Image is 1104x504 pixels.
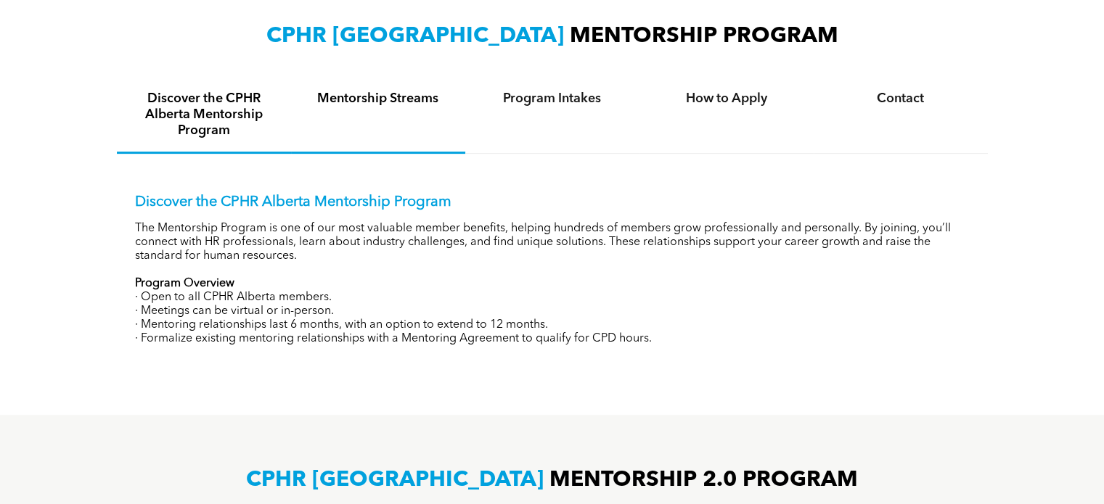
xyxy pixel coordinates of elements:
h4: Contact [827,91,975,107]
strong: Program Overview [135,278,234,289]
p: Discover the CPHR Alberta Mentorship Program [135,194,970,211]
p: · Meetings can be virtual or in-person. [135,305,970,318]
h4: Program Intakes [478,91,626,107]
span: MENTORSHIP 2.0 PROGRAM [549,469,858,491]
span: CPHR [GEOGRAPHIC_DATA] [266,25,564,47]
h4: How to Apply [653,91,801,107]
p: · Formalize existing mentoring relationships with a Mentoring Agreement to qualify for CPD hours. [135,332,970,346]
p: The Mentorship Program is one of our most valuable member benefits, helping hundreds of members g... [135,222,970,263]
h4: Mentorship Streams [304,91,452,107]
p: · Mentoring relationships last 6 months, with an option to extend to 12 months. [135,318,970,332]
h4: Discover the CPHR Alberta Mentorship Program [130,91,278,139]
span: CPHR [GEOGRAPHIC_DATA] [246,469,544,491]
span: MENTORSHIP PROGRAM [570,25,838,47]
p: · Open to all CPHR Alberta members. [135,291,970,305]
